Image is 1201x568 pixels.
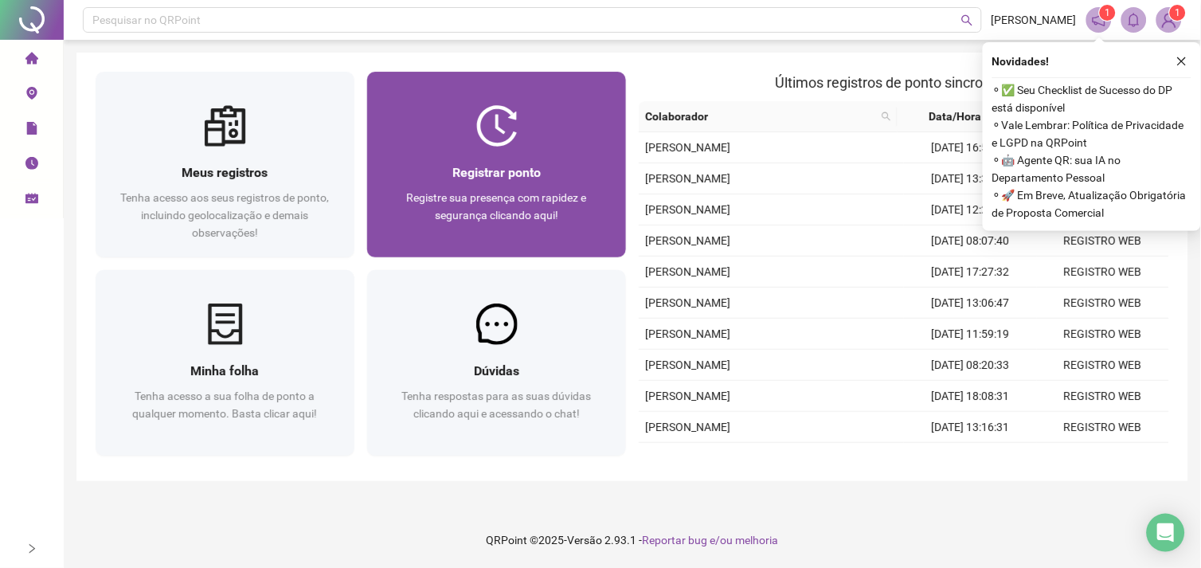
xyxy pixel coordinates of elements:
td: [DATE] 12:22:12 [904,194,1037,225]
span: schedule [25,185,38,217]
div: Open Intercom Messenger [1147,514,1185,552]
a: DúvidasTenha respostas para as suas dúvidas clicando aqui e acessando o chat! [367,270,626,456]
a: Meus registrosTenha acesso aos seus registros de ponto, incluindo geolocalização e demais observa... [96,72,354,257]
td: REGISTRO WEB [1037,350,1170,381]
span: Tenha acesso a sua folha de ponto a qualquer momento. Basta clicar aqui! [133,390,318,420]
span: Versão [568,534,603,546]
td: [DATE] 11:59:19 [904,319,1037,350]
span: 1 [1105,7,1111,18]
span: [PERSON_NAME] [645,421,730,433]
td: [DATE] 08:07:40 [904,225,1037,257]
span: 1 [1176,7,1181,18]
span: Minha folha [191,363,260,378]
span: [PERSON_NAME] [645,390,730,402]
span: [PERSON_NAME] [645,265,730,278]
span: clock-circle [25,150,38,182]
span: notification [1092,13,1106,27]
span: environment [25,80,38,112]
span: ⚬ 🚀 Em Breve, Atualização Obrigatória de Proposta Comercial [992,186,1191,221]
a: Registrar pontoRegistre sua presença com rapidez e segurança clicando aqui! [367,72,626,257]
span: home [25,45,38,76]
span: search [882,112,891,121]
span: Dúvidas [474,363,519,378]
th: Data/Hora [898,101,1027,132]
footer: QRPoint © 2025 - 2.93.1 - [64,512,1201,568]
span: Data/Hora [904,108,1007,125]
span: ⚬ Vale Lembrar: Política de Privacidade e LGPD na QRPoint [992,116,1191,151]
span: Tenha acesso aos seus registros de ponto, incluindo geolocalização e demais observações! [121,191,330,239]
td: REGISTRO WEB [1037,288,1170,319]
td: [DATE] 08:20:33 [904,350,1037,381]
span: [PERSON_NAME] [992,11,1077,29]
td: [DATE] 13:06:47 [904,288,1037,319]
span: Últimos registros de ponto sincronizados [776,74,1033,91]
span: Colaborador [645,108,875,125]
span: Tenha respostas para as suas dúvidas clicando aqui e acessando o chat! [402,390,592,420]
span: search [961,14,973,26]
span: [PERSON_NAME] [645,358,730,371]
td: [DATE] 13:16:31 [904,412,1037,443]
span: ⚬ 🤖 Agente QR: sua IA no Departamento Pessoal [992,151,1191,186]
span: [PERSON_NAME] [645,141,730,154]
span: close [1176,56,1187,67]
span: Reportar bug e/ou melhoria [643,534,779,546]
span: [PERSON_NAME] [645,172,730,185]
td: [DATE] 13:36:14 [904,163,1037,194]
span: Registrar ponto [452,165,541,180]
a: Minha folhaTenha acesso a sua folha de ponto a qualquer momento. Basta clicar aqui! [96,270,354,456]
td: [DATE] 12:13:41 [904,443,1037,474]
td: REGISTRO WEB [1037,257,1170,288]
sup: 1 [1100,5,1116,21]
td: REGISTRO WEB [1037,319,1170,350]
td: REGISTRO WEB [1037,443,1170,474]
td: REGISTRO WEB [1037,225,1170,257]
span: Registre sua presença com rapidez e segurança clicando aqui! [407,191,587,221]
img: 89605 [1157,8,1181,32]
td: [DATE] 17:27:32 [904,257,1037,288]
span: [PERSON_NAME] [645,296,730,309]
span: file [25,115,38,147]
span: [PERSON_NAME] [645,234,730,247]
span: Meus registros [182,165,268,180]
span: search [878,104,894,128]
td: [DATE] 16:59:41 [904,132,1037,163]
span: [PERSON_NAME] [645,203,730,216]
sup: Atualize o seu contato no menu Meus Dados [1170,5,1186,21]
span: Novidades ! [992,53,1050,70]
td: REGISTRO WEB [1037,381,1170,412]
td: REGISTRO WEB [1037,412,1170,443]
span: right [26,543,37,554]
span: [PERSON_NAME] [645,327,730,340]
span: ⚬ ✅ Seu Checklist de Sucesso do DP está disponível [992,81,1191,116]
span: bell [1127,13,1141,27]
td: [DATE] 18:08:31 [904,381,1037,412]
